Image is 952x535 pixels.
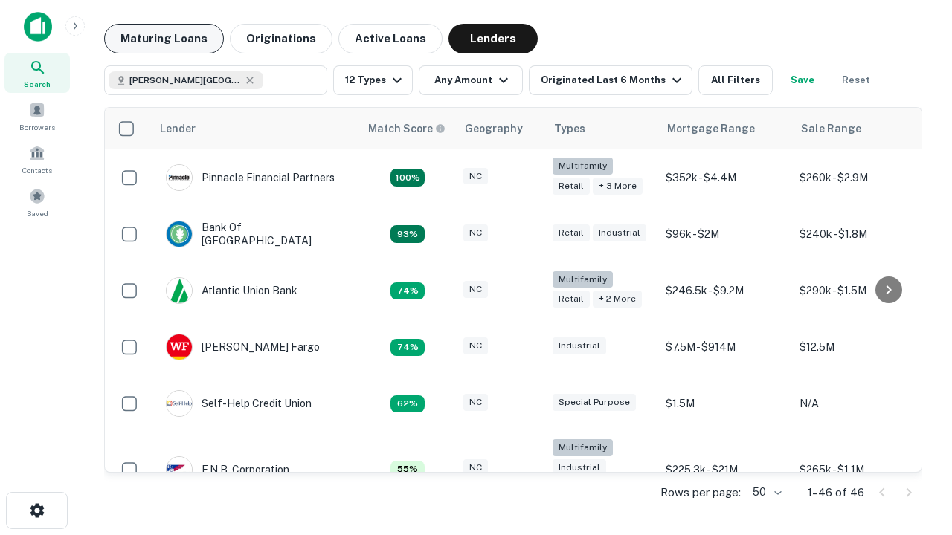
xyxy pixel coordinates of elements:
td: $12.5M [792,319,926,375]
div: Retail [553,178,590,195]
td: $1.5M [658,375,792,432]
div: NC [463,337,488,354]
td: $7.5M - $914M [658,319,792,375]
div: Industrial [553,337,606,354]
div: NC [463,168,488,185]
div: Atlantic Union Bank [166,277,297,304]
div: NC [463,394,488,411]
div: Multifamily [553,271,613,288]
div: Industrial [593,224,646,241]
div: Types [554,120,585,137]
div: F.n.b. Corporation [166,456,289,483]
div: 50 [747,481,784,503]
div: Bank Of [GEOGRAPHIC_DATA] [166,221,344,247]
div: Retail [553,291,590,308]
div: Retail [553,224,590,241]
td: $240k - $1.8M [792,206,926,262]
div: NC [463,224,488,241]
th: Capitalize uses an advanced AI algorithm to match your search with the best lender. The match sco... [359,108,456,149]
button: Originations [230,24,332,53]
div: Multifamily [553,158,613,175]
td: N/A [792,375,926,432]
button: Any Amount [419,65,523,95]
a: Search [4,53,70,93]
td: $260k - $2.9M [792,149,926,206]
th: Types [545,108,658,149]
div: Originated Last 6 Months [541,71,686,89]
button: Lenders [448,24,538,53]
div: Matching Properties: 29, hasApolloMatch: undefined [390,169,425,187]
div: Mortgage Range [667,120,755,137]
div: Geography [465,120,523,137]
div: Industrial [553,459,606,476]
span: Contacts [22,164,52,176]
div: Matching Properties: 9, hasApolloMatch: undefined [390,461,425,479]
img: picture [167,278,192,303]
div: Matching Properties: 12, hasApolloMatch: undefined [390,282,425,300]
th: Mortgage Range [658,108,792,149]
img: picture [167,457,192,482]
span: [PERSON_NAME][GEOGRAPHIC_DATA], [GEOGRAPHIC_DATA] [129,74,241,87]
div: NC [463,459,488,476]
img: picture [167,391,192,416]
button: Reset [832,65,880,95]
td: $265k - $1.1M [792,432,926,507]
h6: Match Score [368,120,443,137]
img: picture [167,221,192,247]
div: Self-help Credit Union [166,390,312,417]
td: $246.5k - $9.2M [658,262,792,319]
button: Active Loans [338,24,443,53]
img: picture [167,165,192,190]
div: Multifamily [553,439,613,456]
button: Originated Last 6 Months [529,65,692,95]
iframe: Chat Widget [878,416,952,487]
div: Pinnacle Financial Partners [166,164,335,191]
div: Matching Properties: 15, hasApolloMatch: undefined [390,225,425,243]
div: + 3 more [593,178,643,195]
td: $225.3k - $21M [658,432,792,507]
div: Special Purpose [553,394,636,411]
a: Borrowers [4,96,70,136]
div: [PERSON_NAME] Fargo [166,334,320,360]
img: capitalize-icon.png [24,12,52,42]
div: + 2 more [593,291,642,308]
th: Lender [151,108,359,149]
td: $352k - $4.4M [658,149,792,206]
img: picture [167,334,192,360]
span: Saved [27,207,48,219]
div: Lender [160,120,196,137]
td: $290k - $1.5M [792,262,926,319]
p: Rows per page: [660,484,741,502]
div: Matching Properties: 12, hasApolloMatch: undefined [390,339,425,357]
p: 1–46 of 46 [808,484,864,502]
div: NC [463,281,488,298]
a: Contacts [4,139,70,179]
button: Maturing Loans [104,24,224,53]
div: Matching Properties: 10, hasApolloMatch: undefined [390,395,425,413]
th: Sale Range [792,108,926,149]
button: Save your search to get updates of matches that match your search criteria. [779,65,826,95]
button: 12 Types [333,65,413,95]
a: Saved [4,182,70,222]
div: Capitalize uses an advanced AI algorithm to match your search with the best lender. The match sco... [368,120,446,137]
span: Search [24,78,51,90]
th: Geography [456,108,545,149]
td: $96k - $2M [658,206,792,262]
div: Sale Range [801,120,861,137]
span: Borrowers [19,121,55,133]
button: All Filters [698,65,773,95]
